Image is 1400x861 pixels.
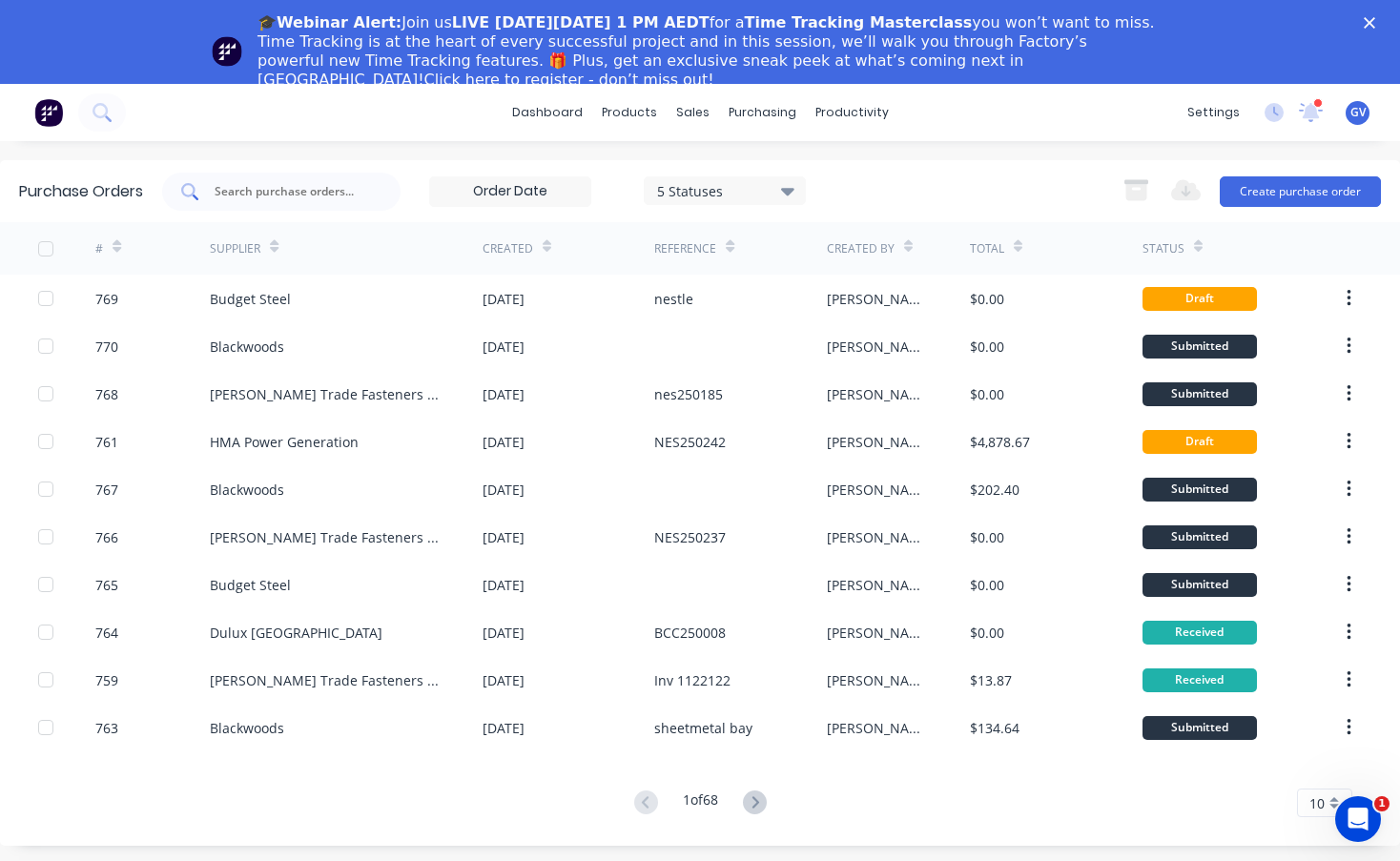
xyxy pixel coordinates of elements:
[95,240,103,257] div: #
[1178,98,1249,127] div: settings
[95,480,118,500] div: 767
[95,575,118,595] div: 765
[827,240,895,257] div: Created By
[719,98,806,127] div: purchasing
[970,384,1004,404] div: $0.00
[424,71,714,89] a: Click here to register - don’t miss out!
[95,337,118,357] div: 770
[257,13,401,31] b: 🎓Webinar Alert:
[970,432,1030,452] div: $4,878.67
[210,337,284,357] div: Blackwoods
[213,182,371,201] input: Search purchase orders...
[483,670,525,690] div: [DATE]
[452,13,710,31] b: LIVE [DATE][DATE] 1 PM AEDT
[210,384,444,404] div: [PERSON_NAME] Trade Fasteners Pty Ltd
[1350,104,1366,121] span: GV
[970,337,1004,357] div: $0.00
[1143,287,1257,311] div: Draft
[210,432,359,452] div: HMA Power Generation
[483,289,525,309] div: [DATE]
[654,670,731,690] div: Inv 1122122
[210,670,444,690] div: [PERSON_NAME] Trade Fasteners Pty Ltd
[483,240,533,257] div: Created
[827,623,932,643] div: [PERSON_NAME]
[970,575,1004,595] div: $0.00
[654,623,726,643] div: BCC250008
[210,623,382,643] div: Dulux [GEOGRAPHIC_DATA]
[827,575,932,595] div: [PERSON_NAME]
[1143,430,1257,454] div: Draft
[592,98,667,127] div: products
[745,13,973,31] b: Time Tracking Masterclass
[210,718,284,738] div: Blackwoods
[257,13,1158,90] div: Join us for a you won’t want to miss. Time Tracking is at the heart of every successful project a...
[1143,621,1257,645] div: Received
[970,289,1004,309] div: $0.00
[970,718,1019,738] div: $134.64
[483,623,525,643] div: [DATE]
[95,527,118,547] div: 766
[654,384,723,404] div: nes250185
[1143,240,1184,257] div: Status
[95,718,118,738] div: 763
[1143,335,1257,359] div: Submitted
[827,432,932,452] div: [PERSON_NAME]
[654,527,726,547] div: NES250237
[657,180,793,200] div: 5 Statuses
[970,480,1019,500] div: $202.40
[210,575,291,595] div: Budget Steel
[683,789,718,817] div: 1 of 68
[483,432,525,452] div: [DATE]
[970,240,1004,257] div: Total
[827,289,932,309] div: [PERSON_NAME]
[1220,176,1381,207] button: Create purchase order
[95,623,118,643] div: 764
[483,718,525,738] div: [DATE]
[654,240,716,257] div: Reference
[1143,525,1257,549] div: Submitted
[483,575,525,595] div: [DATE]
[1364,17,1383,29] div: Close
[1143,668,1257,692] div: Received
[95,289,118,309] div: 769
[503,98,592,127] a: dashboard
[483,337,525,357] div: [DATE]
[19,180,143,203] div: Purchase Orders
[970,623,1004,643] div: $0.00
[827,480,932,500] div: [PERSON_NAME]
[1309,793,1325,813] span: 10
[430,177,590,206] input: Order Date
[827,718,932,738] div: [PERSON_NAME]
[1374,796,1390,811] span: 1
[1143,478,1257,502] div: Submitted
[827,384,932,404] div: [PERSON_NAME]
[654,432,726,452] div: NES250242
[970,670,1012,690] div: $13.87
[34,98,63,127] img: Factory
[212,36,242,67] img: Profile image for Team
[1143,573,1257,597] div: Submitted
[806,98,898,127] div: productivity
[483,527,525,547] div: [DATE]
[827,337,932,357] div: [PERSON_NAME]
[667,98,719,127] div: sales
[654,289,693,309] div: nestle
[1143,382,1257,406] div: Submitted
[210,480,284,500] div: Blackwoods
[483,384,525,404] div: [DATE]
[827,527,932,547] div: [PERSON_NAME]
[95,432,118,452] div: 761
[970,527,1004,547] div: $0.00
[1335,796,1381,842] iframe: Intercom live chat
[654,718,752,738] div: sheetmetal bay
[95,384,118,404] div: 768
[210,527,444,547] div: [PERSON_NAME] Trade Fasteners Pty Ltd
[210,240,260,257] div: Supplier
[210,289,291,309] div: Budget Steel
[827,670,932,690] div: [PERSON_NAME]
[483,480,525,500] div: [DATE]
[1143,716,1257,740] div: Submitted
[95,670,118,690] div: 759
